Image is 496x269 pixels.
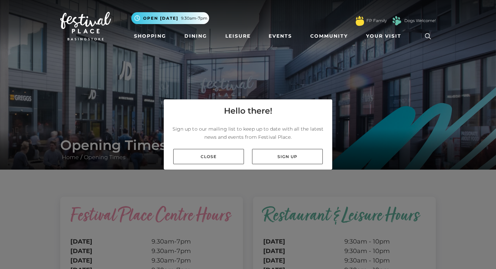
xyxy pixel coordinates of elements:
span: Your Visit [366,33,401,40]
a: Events [266,30,295,42]
a: Dining [182,30,210,42]
a: Community [308,30,351,42]
p: Sign up to our mailing list to keep up to date with all the latest news and events from Festival ... [169,125,327,141]
button: Open [DATE] 9.30am-7pm [131,12,209,24]
a: Leisure [223,30,253,42]
a: Shopping [131,30,169,42]
h4: Hello there! [224,105,272,117]
span: 9.30am-7pm [181,15,207,21]
a: Your Visit [363,30,407,42]
a: Sign up [252,149,323,164]
img: Festival Place Logo [60,12,111,40]
a: Dogs Welcome! [404,18,436,24]
a: FP Family [366,18,387,24]
span: Open [DATE] [143,15,178,21]
a: Close [173,149,244,164]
